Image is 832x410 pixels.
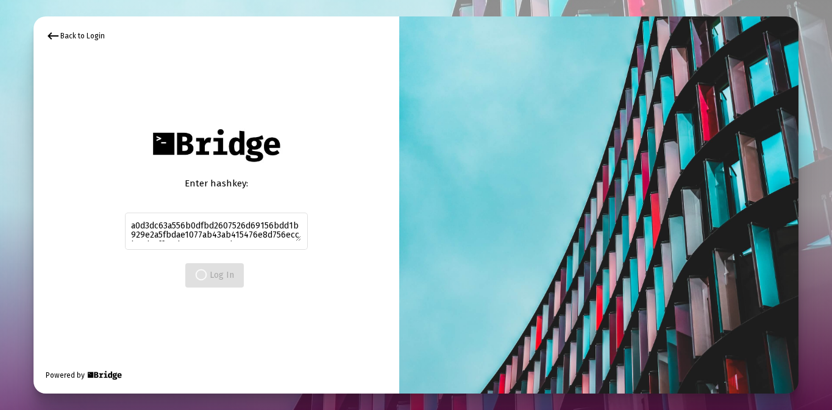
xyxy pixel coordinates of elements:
mat-icon: keyboard_backspace [46,29,60,43]
div: Powered by [46,369,123,381]
button: Log In [185,263,244,288]
div: Enter hashkey: [125,177,308,189]
img: Bridge Financial Technology Logo [146,122,286,168]
div: Back to Login [46,29,105,43]
img: Bridge Financial Technology Logo [86,369,123,381]
span: Log In [195,270,234,280]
